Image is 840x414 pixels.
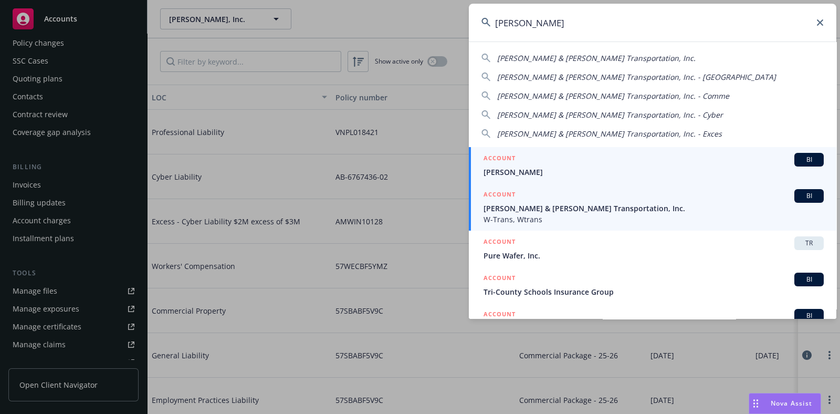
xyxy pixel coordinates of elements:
span: BI [799,155,820,164]
span: [PERSON_NAME] & [PERSON_NAME] Transportation, Inc. [484,203,824,214]
a: ACCOUNTBITri-County Schools Insurance Group [469,267,836,303]
a: ACCOUNTBI [469,303,836,339]
span: Tri-County Schools Insurance Group [484,286,824,297]
span: [PERSON_NAME] & [PERSON_NAME] Transportation, Inc. - Exces [497,129,722,139]
a: ACCOUNTTRPure Wafer, Inc. [469,231,836,267]
h5: ACCOUNT [484,189,516,202]
span: [PERSON_NAME] & [PERSON_NAME] Transportation, Inc. - [GEOGRAPHIC_DATA] [497,72,776,82]
input: Search... [469,4,836,42]
button: Nova Assist [749,393,821,414]
span: [PERSON_NAME] & [PERSON_NAME] Transportation, Inc. - Comme [497,91,729,101]
span: TR [799,239,820,248]
span: W-Trans, Wtrans [484,214,824,225]
span: BI [799,311,820,320]
h5: ACCOUNT [484,273,516,285]
span: [PERSON_NAME] & [PERSON_NAME] Transportation, Inc. - Cyber [497,110,723,120]
h5: ACCOUNT [484,153,516,165]
span: [PERSON_NAME] & [PERSON_NAME] Transportation, Inc. [497,53,696,63]
span: [PERSON_NAME] [484,167,824,178]
span: Nova Assist [771,399,812,408]
a: ACCOUNTBI[PERSON_NAME] & [PERSON_NAME] Transportation, Inc.W-Trans, Wtrans [469,183,836,231]
a: ACCOUNTBI[PERSON_NAME] [469,147,836,183]
span: BI [799,275,820,284]
span: Pure Wafer, Inc. [484,250,824,261]
div: Drag to move [749,394,762,413]
span: BI [799,191,820,201]
h5: ACCOUNT [484,236,516,249]
h5: ACCOUNT [484,309,516,322]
